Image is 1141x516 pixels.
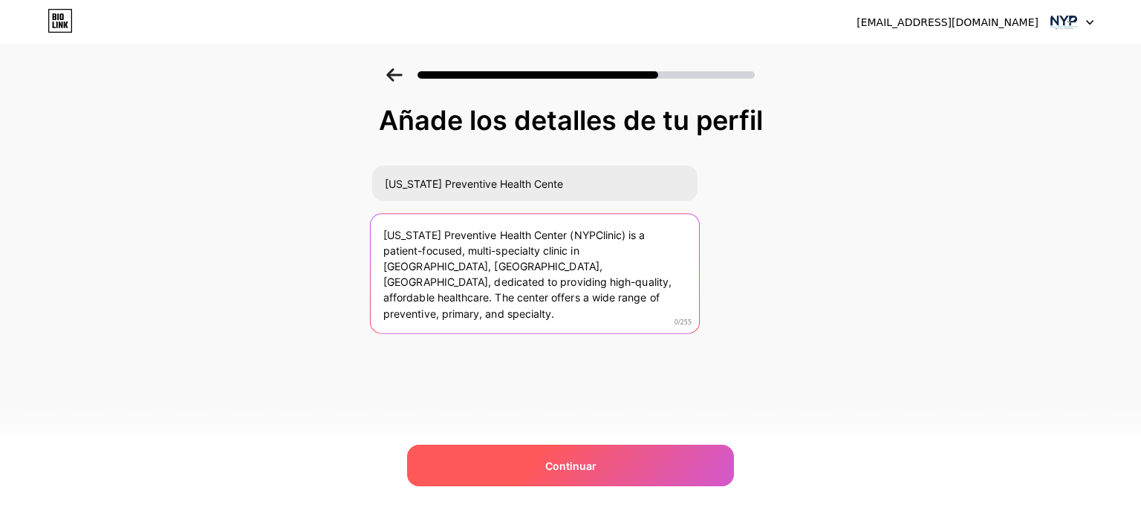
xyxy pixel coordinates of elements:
font: 0/255 [674,319,691,326]
input: Su nombre [372,166,698,201]
img: centro de salud nyp [1050,8,1078,36]
font: Continuar [545,460,596,472]
font: Añade los detalles de tu perfil [379,104,763,137]
font: [EMAIL_ADDRESS][DOMAIN_NAME] [856,16,1038,28]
